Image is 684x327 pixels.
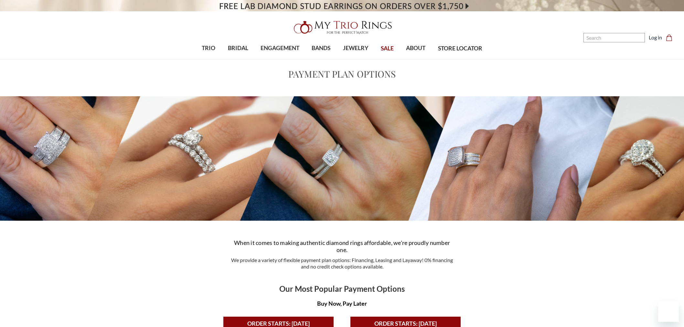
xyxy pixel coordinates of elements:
span: STORE LOCATOR [438,44,482,53]
b: Buy Now, Pay Later [317,300,367,307]
b: ORDER STARTS: [DATE] [374,320,437,327]
span: BRIDAL [228,44,248,52]
span: ABOUT [406,44,425,52]
a: ABOUT [400,38,432,59]
a: BRIDAL [221,38,254,59]
span: TRIO [202,44,215,52]
a: TRIO [196,38,221,59]
a: Cart with 0 items [666,34,676,41]
a: SALE [375,38,400,59]
a: My Trio Rings [198,17,486,38]
span: When it comes to making authentic diamond rings affordable, we're proudly number one. [234,239,450,253]
span: BANDS [312,44,330,52]
p: We provide a variety of flexible payment plan options: Financing, Leasing and Layaway! 0% financi... [229,257,455,270]
h1: Payment Plan Options [113,67,571,81]
span: SALE [381,44,394,53]
a: STORE LOCATOR [432,38,488,59]
span: ENGAGEMENT [261,44,299,52]
a: JEWELRY [337,38,375,59]
b: Our Most Popular Payment Options [279,284,405,293]
b: ORDER STARTS: [DATE] [247,320,310,327]
img: My Trio Rings [290,17,394,38]
iframe: Button to launch messaging window [658,301,679,322]
span: JEWELRY [343,44,369,52]
a: Log in [649,34,662,41]
a: BANDS [305,38,337,59]
a: ENGAGEMENT [254,38,305,59]
input: Search and use arrows or TAB to navigate results [583,33,645,42]
svg: cart.cart_preview [666,35,672,41]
